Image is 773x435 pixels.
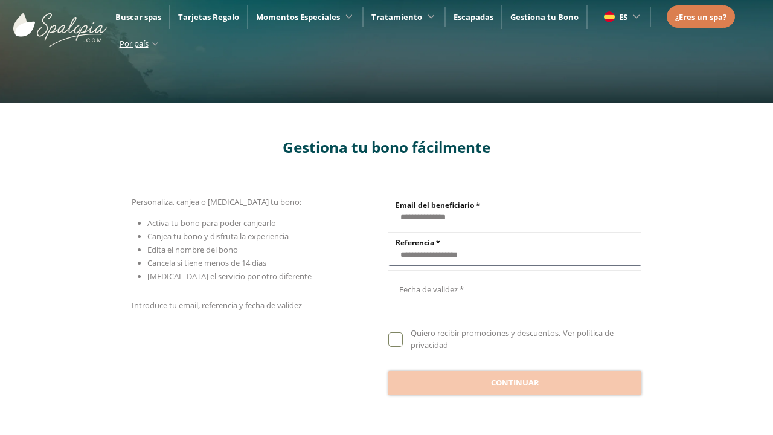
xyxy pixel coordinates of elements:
a: Escapadas [454,11,493,22]
span: Cancela si tiene menos de 14 días [147,257,266,268]
span: Quiero recibir promociones y descuentos. [411,327,560,338]
span: ¿Eres un spa? [675,11,726,22]
button: Continuar [388,371,641,395]
a: Gestiona tu Bono [510,11,579,22]
span: Activa tu bono para poder canjearlo [147,217,276,228]
span: Por país [120,38,149,49]
a: ¿Eres un spa? [675,10,726,24]
span: Gestiona tu bono fácilmente [283,137,490,157]
span: Personaliza, canjea o [MEDICAL_DATA] tu bono: [132,196,301,207]
a: Buscar spas [115,11,161,22]
span: Edita el nombre del bono [147,244,238,255]
span: Canjea tu bono y disfruta la experiencia [147,231,289,242]
span: Introduce tu email, referencia y fecha de validez [132,300,302,311]
a: Tarjetas Regalo [178,11,239,22]
img: ImgLogoSpalopia.BvClDcEz.svg [13,1,107,47]
span: [MEDICAL_DATA] el servicio por otro diferente [147,271,312,282]
a: Ver política de privacidad [411,327,613,350]
span: Continuar [491,377,539,389]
